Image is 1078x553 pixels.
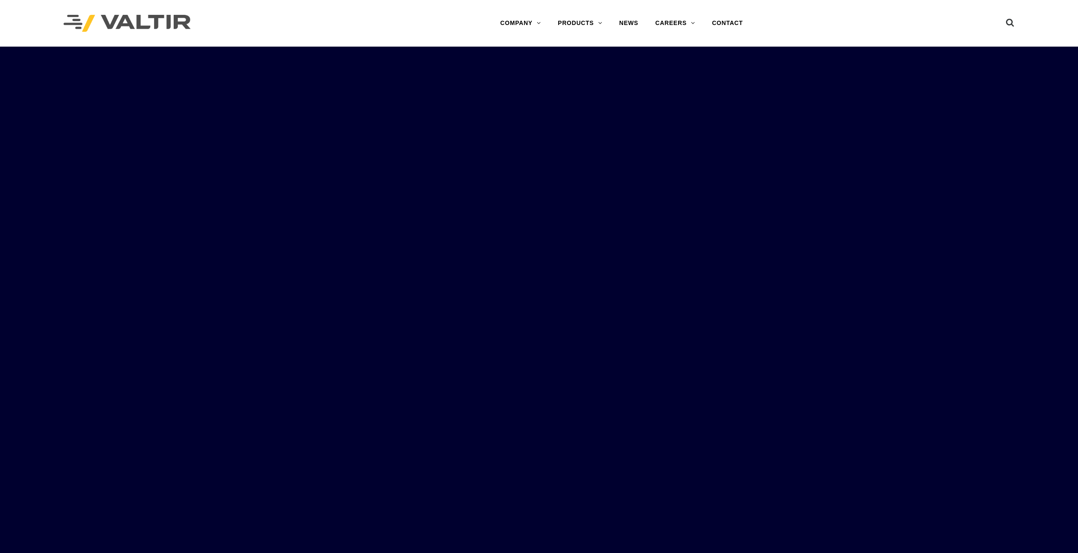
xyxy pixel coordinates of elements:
a: CONTACT [704,15,751,32]
a: PRODUCTS [549,15,611,32]
img: Valtir [64,15,191,32]
a: NEWS [611,15,647,32]
a: COMPANY [492,15,549,32]
a: CAREERS [647,15,704,32]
